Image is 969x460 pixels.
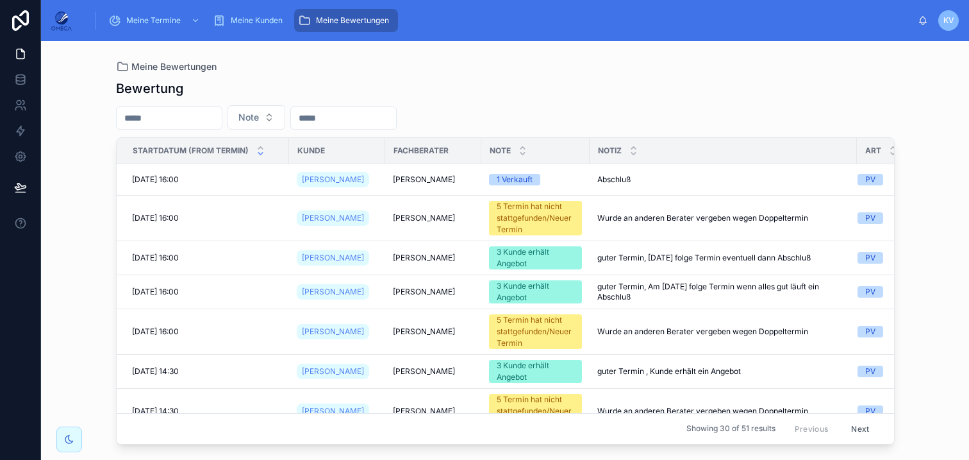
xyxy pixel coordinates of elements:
span: Art [865,146,881,156]
a: Meine Bewertungen [294,9,398,32]
span: [DATE] 16:00 [132,253,179,263]
div: PV [865,174,875,185]
span: Wurde an anderen Berater vergeben wegen Doppeltermin [597,327,808,337]
span: [PERSON_NAME] [393,253,455,263]
span: Note [490,146,511,156]
div: scrollable content [82,6,918,35]
span: Startdatum (from Termin) [133,146,249,156]
span: [DATE] 16:00 [132,213,179,223]
span: Wurde an anderen Berater vergeben wegen Doppeltermin [597,213,808,223]
span: Fachberater [393,146,449,156]
span: [PERSON_NAME] [393,175,455,185]
span: guter Termin, [DATE] folge Termin eventuell dann Abschluß [597,253,811,263]
a: [PERSON_NAME] [297,250,369,266]
div: PV [865,286,875,298]
span: [DATE] 14:30 [132,366,179,377]
span: Wurde an anderen Berater vergeben wegen Doppeltermin [597,406,808,416]
div: PV [865,326,875,337]
button: Next [842,419,878,439]
span: [DATE] 16:00 [132,327,179,337]
span: [DATE] 14:30 [132,406,179,416]
a: [PERSON_NAME] [297,284,369,300]
span: [PERSON_NAME] [393,327,455,337]
span: guter Termin , Kunde erhält ein Angebot [597,366,741,377]
span: [PERSON_NAME] [302,213,364,223]
div: PV [865,405,875,417]
a: Meine Termine [104,9,206,32]
div: PV [865,366,875,377]
span: [PERSON_NAME] [302,253,364,263]
div: 5 Termin hat nicht stattgefunden/Neuer Termin [497,201,574,235]
span: [DATE] 16:00 [132,175,179,185]
div: 3 Kunde erhält Angebot [497,246,574,269]
span: guter Termin, Am [DATE] folge Termin wenn alles gut läuft ein Abschluß [597,282,849,302]
a: [PERSON_NAME] [297,324,369,339]
span: [PERSON_NAME] [393,213,455,223]
a: [PERSON_NAME] [297,404,369,419]
h1: Bewertung [116,80,183,98]
span: Notiz [598,146,622,156]
button: Select Button [228,105,285,130]
span: [PERSON_NAME] [302,287,364,297]
span: [PERSON_NAME] [393,366,455,377]
div: PV [865,252,875,264]
a: [PERSON_NAME] [297,210,369,226]
span: Meine Bewertungen [316,15,389,26]
a: [PERSON_NAME] [297,364,369,379]
span: [PERSON_NAME] [302,406,364,416]
div: 1 Verkauft [497,174,533,185]
div: 3 Kunde erhält Angebot [497,360,574,383]
span: Meine Termine [126,15,181,26]
div: 5 Termin hat nicht stattgefunden/Neuer Termin [497,394,574,429]
div: 3 Kunde erhält Angebot [497,280,574,303]
span: Meine Bewertungen [131,60,217,73]
span: [PERSON_NAME] [302,366,364,377]
span: Showing 30 of 51 results [686,424,775,434]
img: App logo [51,10,72,31]
span: [DATE] 16:00 [132,287,179,297]
span: Kunde [297,146,325,156]
span: [PERSON_NAME] [302,175,364,185]
span: Note [238,111,259,124]
span: Meine Kunden [231,15,283,26]
div: 5 Termin hat nicht stattgefunden/Neuer Termin [497,314,574,349]
div: PV [865,212,875,224]
a: Meine Kunden [209,9,292,32]
span: [PERSON_NAME] [393,287,455,297]
span: KV [943,15,954,26]
a: [PERSON_NAME] [297,172,369,187]
a: Meine Bewertungen [116,60,217,73]
span: [PERSON_NAME] [302,327,364,337]
span: Abschluß [597,175,631,185]
span: [PERSON_NAME] [393,406,455,416]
